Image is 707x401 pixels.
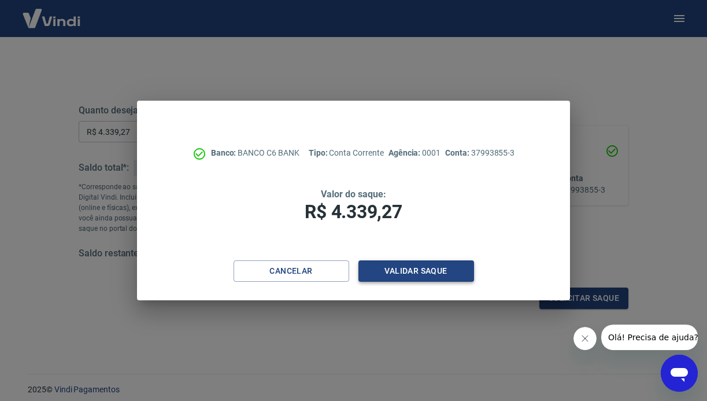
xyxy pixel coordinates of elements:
[234,260,349,282] button: Cancelar
[601,325,698,350] iframe: Mensagem da empresa
[388,147,441,159] p: 0001
[661,355,698,392] iframe: Botão para abrir a janela de mensagens
[211,147,299,159] p: BANCO C6 BANK
[309,147,384,159] p: Conta Corrente
[321,189,386,200] span: Valor do saque:
[573,327,597,350] iframe: Fechar mensagem
[211,148,238,157] span: Banco:
[7,8,97,17] span: Olá! Precisa de ajuda?
[388,148,423,157] span: Agência:
[445,148,471,157] span: Conta:
[358,260,474,282] button: Validar saque
[305,201,402,223] span: R$ 4.339,27
[445,147,514,159] p: 37993855-3
[309,148,330,157] span: Tipo:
